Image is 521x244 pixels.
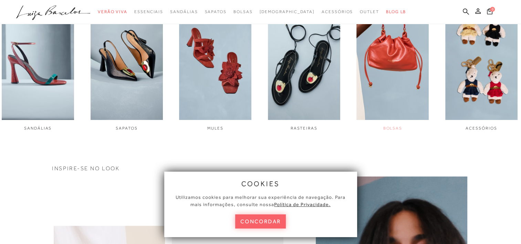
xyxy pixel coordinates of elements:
a: noSubCategoriesText [322,6,353,18]
a: BLOG LB [386,6,406,18]
span: BLOG LB [386,9,406,14]
span: MULES [207,126,223,131]
span: ACESSÓRIOS [466,126,497,131]
span: SANDÁLIAS [24,126,52,131]
a: noSubCategoriesText [360,6,379,18]
a: noSubCategoriesText [170,6,198,18]
span: Sandálias [170,9,198,14]
span: Sapatos [205,9,226,14]
span: Outlet [360,9,379,14]
span: Utilizamos cookies para melhorar sua experiência de navegação. Para mais informações, consulte nossa [176,194,345,207]
h3: INSPIRE-SE NO LOOK [52,166,469,171]
span: Acessórios [322,9,353,14]
span: SAPATOS [116,126,137,131]
span: cookies [241,180,280,187]
span: Essenciais [134,9,163,14]
span: [DEMOGRAPHIC_DATA] [259,9,315,14]
a: noSubCategoriesText [259,6,315,18]
a: noSubCategoriesText [205,6,226,18]
button: concordar [235,214,286,228]
a: Política de Privacidade. [274,202,331,207]
button: 0 [485,8,494,17]
span: Bolsas [233,9,253,14]
a: noSubCategoriesText [233,6,253,18]
span: 0 [490,7,495,12]
span: RASTEIRAS [291,126,317,131]
a: noSubCategoriesText [134,6,163,18]
span: BOLSAS [383,126,403,131]
span: Verão Viva [98,9,127,14]
a: noSubCategoriesText [98,6,127,18]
